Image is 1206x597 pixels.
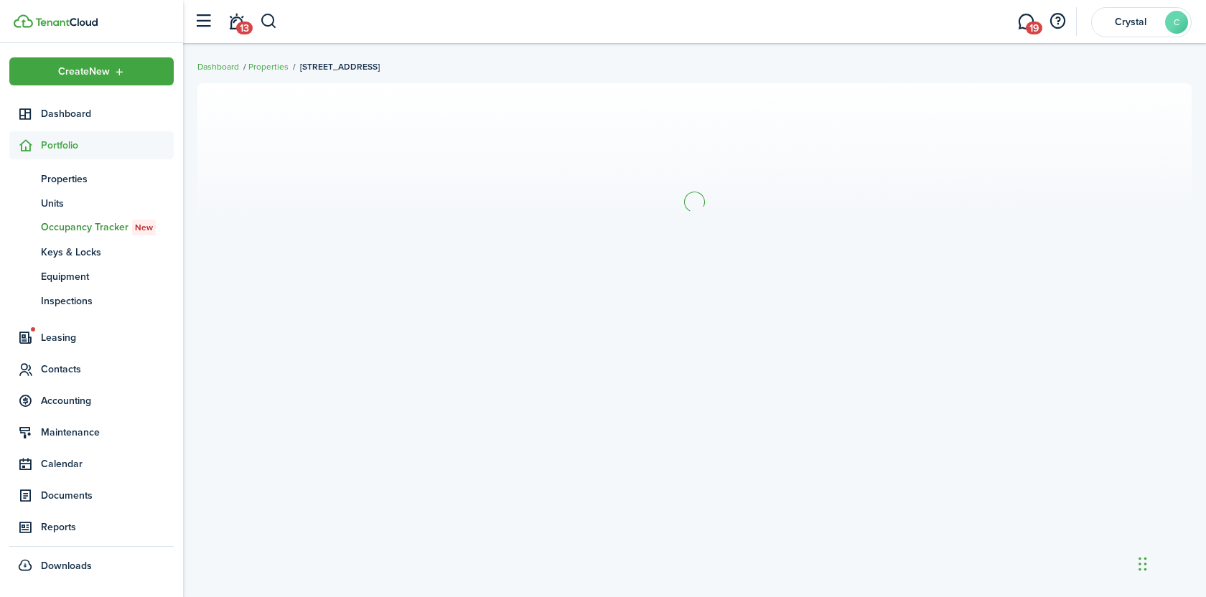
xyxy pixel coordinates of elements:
[41,520,174,535] span: Reports
[41,138,174,153] span: Portfolio
[1139,542,1147,586] div: Drag
[41,196,174,211] span: Units
[190,8,217,35] button: Open sidebar
[135,221,153,234] span: New
[41,558,92,573] span: Downloads
[9,215,174,240] a: Occupancy TrackerNew
[1165,11,1188,34] avatar-text: C
[41,106,174,121] span: Dashboard
[41,456,174,471] span: Calendar
[1134,528,1206,597] iframe: To enrich screen reader interactions, please activate Accessibility in Grammarly extension settings
[41,171,174,187] span: Properties
[41,330,174,345] span: Leasing
[41,393,174,408] span: Accounting
[41,488,174,503] span: Documents
[9,191,174,215] a: Units
[9,288,174,313] a: Inspections
[1012,4,1039,40] a: Messaging
[9,100,174,128] a: Dashboard
[41,425,174,440] span: Maintenance
[9,166,174,191] a: Properties
[14,14,33,28] img: TenantCloud
[1045,9,1070,34] button: Open resource center
[236,22,253,34] span: 13
[9,513,174,541] a: Reports
[9,264,174,288] a: Equipment
[197,60,239,73] a: Dashboard
[9,240,174,264] a: Keys & Locks
[41,245,174,260] span: Keys & Locks
[300,60,380,73] span: [STREET_ADDRESS]
[41,362,174,377] span: Contacts
[9,57,174,85] button: Open menu
[58,67,110,77] span: Create New
[41,269,174,284] span: Equipment
[35,18,98,27] img: TenantCloud
[41,220,174,235] span: Occupancy Tracker
[682,189,707,215] img: Loading
[260,9,278,34] button: Search
[223,4,250,40] a: Notifications
[1134,528,1206,597] div: Chat Widget
[1102,17,1159,27] span: Crystal
[41,293,174,309] span: Inspections
[1026,22,1042,34] span: 19
[248,60,289,73] a: Properties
